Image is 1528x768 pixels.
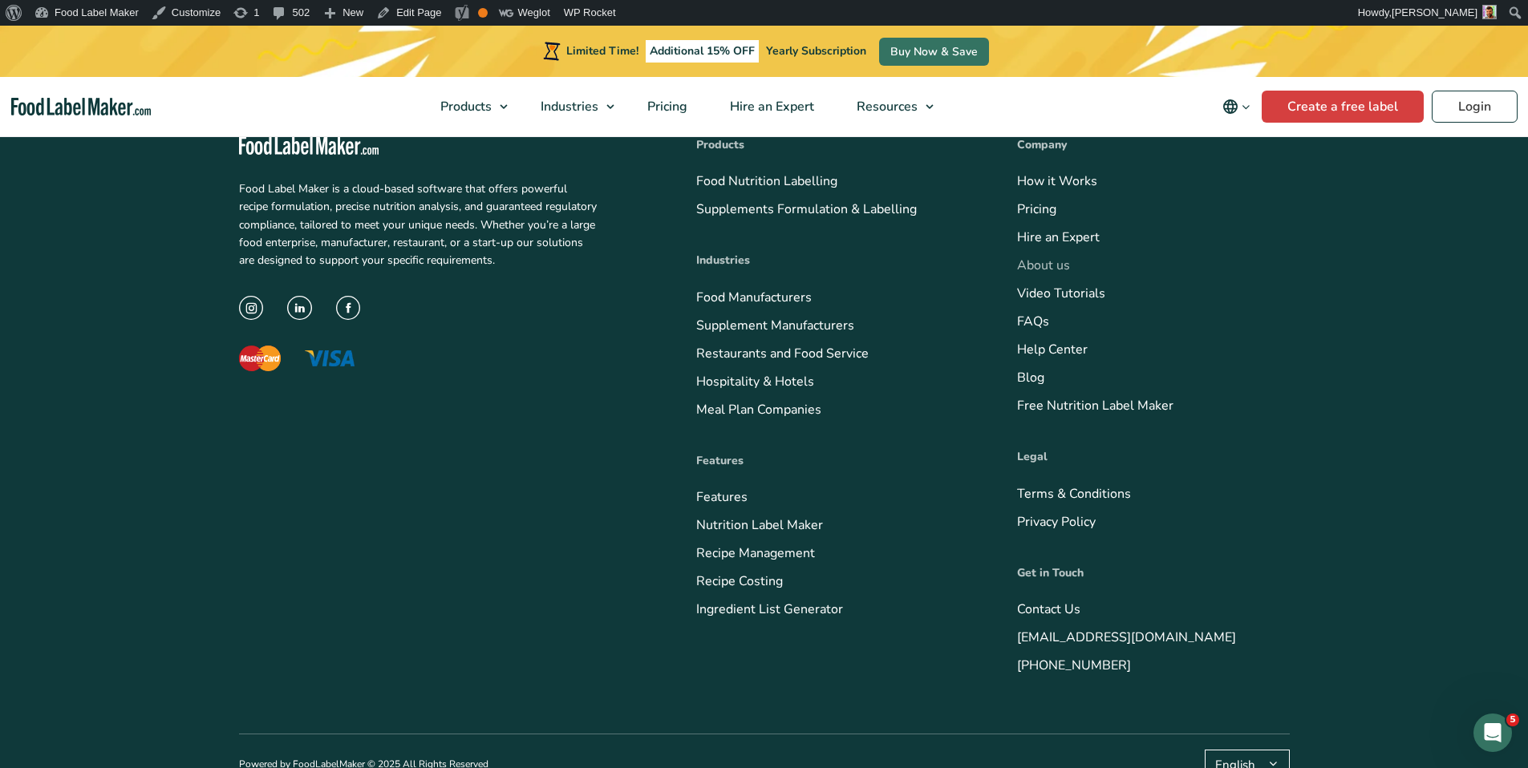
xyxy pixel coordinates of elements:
[1506,713,1519,726] span: 5
[1017,200,1056,218] a: Pricing
[1392,6,1477,18] span: [PERSON_NAME]
[696,572,783,590] a: Recipe Costing
[1017,485,1131,503] a: Terms & Conditions
[852,98,919,115] span: Resources
[287,296,312,321] img: LinkedIn Icon
[879,38,989,66] a: Buy Now & Save
[1432,91,1518,123] a: Login
[696,373,814,390] a: Hospitality & Hotels
[1017,657,1131,674] a: [PHONE_NUMBER]
[1017,369,1044,386] a: Blog
[1211,91,1262,123] button: Change language
[336,296,361,321] img: Facebook Icon
[1017,136,1290,154] p: Company
[766,43,866,59] span: Yearly Subscription
[696,452,969,470] p: Features
[725,98,816,115] span: Hire an Expert
[1017,172,1097,190] a: How it Works
[536,98,600,115] span: Industries
[696,401,821,418] a: Meal Plan Companies
[566,43,638,59] span: Limited Time!
[1017,285,1105,302] a: Video Tutorials
[836,77,942,136] a: Resources
[478,8,488,18] div: OK
[696,516,823,534] a: Nutrition Label Maker
[1017,448,1290,466] p: Legal
[11,98,152,116] a: Food Label Maker homepage
[646,40,759,63] span: Additional 15% OFF
[1017,513,1096,531] a: Privacy Policy
[696,172,837,190] a: Food Nutrition Labelling
[696,488,748,506] a: Features
[305,350,355,366] img: The Visa logo with blue letters and a yellow flick above the
[1017,228,1100,246] a: Hire an Expert
[1017,257,1070,274] a: About us
[626,77,705,136] a: Pricing
[696,136,969,154] p: Products
[696,544,815,562] a: Recipe Management
[520,77,622,136] a: Industries
[239,346,281,371] img: The Mastercard logo displaying a red circle saying
[709,77,832,136] a: Hire an Expert
[642,98,689,115] span: Pricing
[1017,629,1236,646] a: [EMAIL_ADDRESS][DOMAIN_NAME]
[696,252,969,269] p: Industries
[1017,313,1049,330] a: FAQs
[436,98,493,115] span: Products
[239,136,648,155] a: Food Label Maker homepage
[1473,713,1512,752] iframe: Intercom live chat
[419,77,516,136] a: Products
[1017,600,1080,618] a: Contact Us
[1017,564,1290,582] p: Get in Touch
[696,289,812,306] a: Food Manufacturers
[1262,91,1424,123] a: Create a free label
[239,136,379,155] img: Food Label Maker - white
[239,296,264,321] img: instagram icon
[1017,341,1088,358] a: Help Center
[696,600,843,618] a: Ingredient List Generator
[239,180,597,270] p: Food Label Maker is a cloud-based software that offers powerful recipe formulation, precise nutri...
[1017,397,1173,414] a: Free Nutrition Label Maker
[696,317,854,334] a: Supplement Manufacturers
[696,345,869,362] a: Restaurants and Food Service
[696,200,917,218] a: Supplements Formulation & Labelling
